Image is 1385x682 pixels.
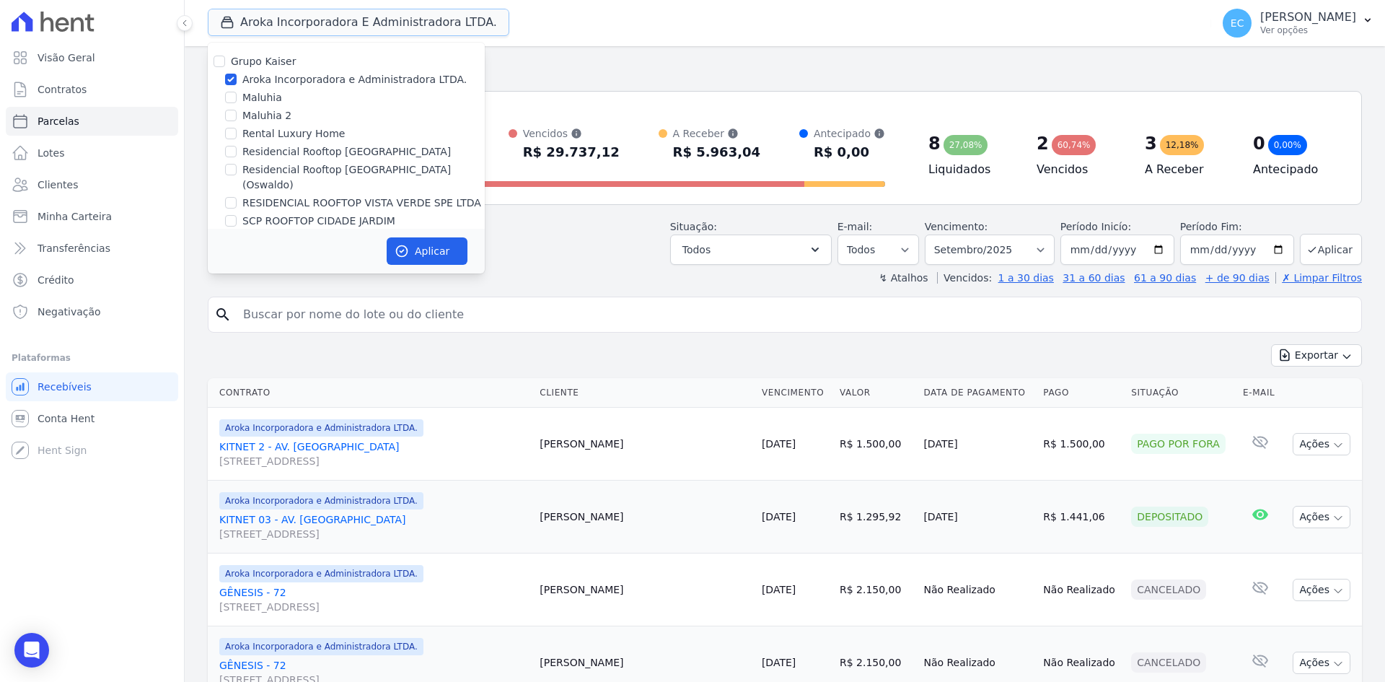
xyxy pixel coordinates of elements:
[242,162,485,193] label: Residencial Rooftop [GEOGRAPHIC_DATA] (Oswaldo)
[814,126,885,141] div: Antecipado
[219,492,423,510] span: Aroka Incorporadora e Administradora LTDA.
[219,512,528,541] a: KITNET 03 - AV. [GEOGRAPHIC_DATA][STREET_ADDRESS]
[1145,161,1230,178] h4: A Receber
[38,411,94,426] span: Conta Hent
[6,107,178,136] a: Parcelas
[219,454,528,468] span: [STREET_ADDRESS]
[834,481,918,554] td: R$ 1.295,92
[208,36,1362,62] h2: Parcelas
[1131,434,1226,454] div: Pago por fora
[918,481,1037,554] td: [DATE]
[762,438,796,450] a: [DATE]
[38,241,110,255] span: Transferências
[38,114,79,128] span: Parcelas
[6,297,178,326] a: Negativação
[6,372,178,401] a: Recebíveis
[682,241,711,258] span: Todos
[1300,234,1362,265] button: Aplicar
[756,378,834,408] th: Vencimento
[1293,506,1350,528] button: Ações
[242,214,395,229] label: SCP ROOFTOP CIDADE JARDIM
[1271,344,1362,367] button: Exportar
[242,108,291,123] label: Maluhia 2
[928,161,1014,178] h4: Liquidados
[219,419,423,437] span: Aroka Incorporadora e Administradora LTDA.
[208,9,509,36] button: Aroka Incorporadora E Administradora LTDA.
[1063,272,1125,284] a: 31 a 60 dias
[242,144,451,159] label: Residencial Rooftop [GEOGRAPHIC_DATA]
[234,300,1355,329] input: Buscar por nome do lote ou do cliente
[673,126,760,141] div: A Receber
[219,585,528,614] a: GÊNESIS - 72[STREET_ADDRESS]
[1131,507,1208,527] div: Depositado
[6,404,178,433] a: Conta Hent
[1060,221,1131,232] label: Período Inicío:
[1293,652,1350,674] button: Ações
[1052,135,1096,155] div: 60,74%
[834,378,918,408] th: Valor
[1268,135,1307,155] div: 0,00%
[1231,18,1244,28] span: EC
[1134,272,1196,284] a: 61 a 90 dias
[1037,161,1122,178] h4: Vencidos
[219,565,423,582] span: Aroka Incorporadora e Administradora LTDA.
[834,554,918,626] td: R$ 2.150,00
[6,170,178,199] a: Clientes
[38,380,92,394] span: Recebíveis
[928,132,941,155] div: 8
[208,378,534,408] th: Contrato
[219,527,528,541] span: [STREET_ADDRESS]
[670,221,717,232] label: Situação:
[523,126,620,141] div: Vencidos
[214,306,232,323] i: search
[937,272,992,284] label: Vencidos:
[1253,161,1338,178] h4: Antecipado
[1293,433,1350,455] button: Ações
[38,273,74,287] span: Crédito
[6,43,178,72] a: Visão Geral
[231,56,296,67] label: Grupo Kaiser
[12,349,172,367] div: Plataformas
[837,221,873,232] label: E-mail:
[925,221,988,232] label: Vencimento:
[6,234,178,263] a: Transferências
[534,378,756,408] th: Cliente
[918,408,1037,481] td: [DATE]
[1131,652,1206,673] div: Cancelado
[1037,378,1125,408] th: Pago
[762,511,796,523] a: [DATE]
[1260,25,1356,36] p: Ver opções
[1160,135,1205,155] div: 12,18%
[6,202,178,231] a: Minha Carteira
[6,139,178,167] a: Lotes
[6,266,178,294] a: Crédito
[219,638,423,655] span: Aroka Incorporadora e Administradora LTDA.
[762,584,796,595] a: [DATE]
[38,305,101,319] span: Negativação
[219,440,528,468] a: KITNET 2 - AV. [GEOGRAPHIC_DATA][STREET_ADDRESS]
[670,235,832,265] button: Todos
[1180,219,1294,235] label: Período Fim:
[242,126,345,141] label: Rental Luxury Home
[1145,132,1157,155] div: 3
[38,146,65,160] span: Lotes
[38,82,87,97] span: Contratos
[14,633,49,668] div: Open Intercom Messenger
[944,135,988,155] div: 27,08%
[242,196,481,211] label: RESIDENCIAL ROOFTOP VISTA VERDE SPE LTDA
[38,178,78,192] span: Clientes
[242,72,467,87] label: Aroka Incorporadora e Administradora LTDA.
[814,141,885,164] div: R$ 0,00
[918,554,1037,626] td: Não Realizado
[1037,554,1125,626] td: Não Realizado
[219,600,528,614] span: [STREET_ADDRESS]
[1205,272,1270,284] a: + de 90 dias
[38,209,112,224] span: Minha Carteira
[242,90,282,105] label: Maluhia
[534,481,756,554] td: [PERSON_NAME]
[534,408,756,481] td: [PERSON_NAME]
[1253,132,1265,155] div: 0
[6,75,178,104] a: Contratos
[1131,580,1206,600] div: Cancelado
[998,272,1054,284] a: 1 a 30 dias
